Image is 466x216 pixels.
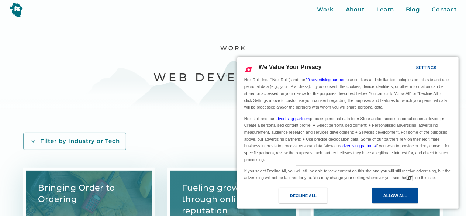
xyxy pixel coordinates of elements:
[383,192,407,200] div: Allow All
[220,45,246,52] h1: Work
[40,137,120,145] div: Filter by Industry or Tech
[403,62,421,75] a: Settings
[243,166,453,182] div: If you select Decline All, you will still be able to view content on this site and you will still...
[23,133,126,150] a: Filter by Industry or Tech
[153,70,313,85] h2: Web Development
[306,78,347,82] a: 20 advertising partners
[348,188,454,208] a: Allow All
[290,192,317,200] div: Decline All
[376,6,394,14] a: Learn
[317,6,334,14] a: Work
[275,116,310,121] a: advertising partners
[416,64,436,72] div: Settings
[432,6,456,14] a: Contact
[9,2,23,17] img: yeti logo icon
[346,6,365,14] a: About
[242,188,348,208] a: Decline All
[406,6,420,14] a: Blog
[340,144,376,148] a: advertising partners
[259,64,322,70] span: We Value Your Privacy
[243,113,453,164] div: NextRoll and our process personal data to: ● Store and/or access information on a device; ● Creat...
[243,76,453,112] div: NextRoll, Inc. ("NextRoll") and our use cookies and similar technologies on this site and use per...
